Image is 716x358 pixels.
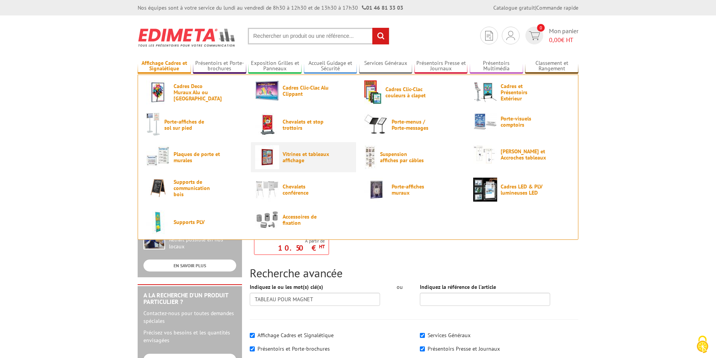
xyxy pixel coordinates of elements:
span: € HT [549,36,578,44]
img: Cadres Deco Muraux Alu ou Bois [146,80,170,104]
img: devis rapide [506,31,515,40]
span: Suspension affiches par câbles [380,151,426,163]
a: devis rapide 0 Mon panier 0,00€ HT [523,27,578,44]
a: Porte-affiches muraux [364,178,461,202]
span: Accessoires de fixation [283,214,329,226]
label: Indiquez le ou les mot(s) clé(s) [250,283,323,291]
span: Supports de communication bois [174,179,220,197]
a: [PERSON_NAME] et Accroches tableaux [473,145,570,164]
img: Suspension affiches par câbles [364,145,377,169]
img: Vitrines et tableaux affichage [255,145,279,169]
span: Porte-visuels comptoirs [501,115,547,128]
input: rechercher [372,28,389,44]
span: Porte-affiches muraux [392,183,438,196]
img: Edimeta [138,23,236,52]
img: Chevalets conférence [255,178,279,202]
a: Porte-menus / Porte-messages [364,113,461,137]
div: Nos équipes sont à votre service du lundi au vendredi de 8h30 à 12h30 et de 13h30 à 17h30 [138,4,403,12]
a: Accueil Guidage et Sécurité [304,60,357,73]
div: Retrait possible en nos locaux [169,236,236,250]
img: Cadres et Présentoirs Extérieur [473,80,497,104]
a: Suspension affiches par câbles [364,145,461,169]
img: Porte-affiches de sol sur pied [146,113,161,137]
span: Cadres Deco Muraux Alu ou [GEOGRAPHIC_DATA] [174,83,220,102]
span: Chevalets conférence [283,183,329,196]
a: Porte-affiches de sol sur pied [146,113,243,137]
a: Chevalets conférence [255,178,352,202]
p: 10.50 € [278,246,325,250]
span: 0 [537,24,545,32]
span: A partir de [278,238,325,244]
img: Cadres Clic-Clac couleurs à clapet [364,80,382,104]
a: Classement et Rangement [525,60,578,73]
div: | [493,4,578,12]
span: Cadres Clic-Clac Alu Clippant [283,85,329,97]
img: Cookies (fenêtre modale) [693,335,712,354]
input: Rechercher un produit ou une référence... [248,28,389,44]
span: Cadres Clic-Clac couleurs à clapet [385,86,432,98]
p: Précisez vos besoins et les quantités envisagées [143,329,236,344]
span: Plaques de porte et murales [174,151,220,163]
a: Supports de communication bois [146,178,243,198]
label: Présentoirs et Porte-brochures [257,345,330,352]
a: Supports PLV [146,210,243,234]
img: Porte-affiches muraux [364,178,388,202]
span: Cadres et Présentoirs Extérieur [501,83,547,102]
a: Chevalets et stop trottoirs [255,113,352,137]
img: Plaques de porte et murales [146,145,170,169]
span: 0,00 [549,36,561,44]
img: Supports de communication bois [146,178,170,198]
div: ou [392,283,408,291]
strong: 01 46 81 33 03 [362,4,403,11]
a: EN SAVOIR PLUS [143,260,236,271]
input: Présentoirs Presse et Journaux [420,346,425,351]
label: Affichage Cadres et Signalétique [257,332,334,339]
span: Chevalets et stop trottoirs [283,119,329,131]
a: Porte-visuels comptoirs [473,113,570,131]
img: Supports PLV [146,210,170,234]
span: Vitrines et tableaux affichage [283,151,329,163]
img: devis rapide [529,31,540,40]
sup: HT [319,243,325,250]
a: Présentoirs Multimédia [470,60,523,73]
input: Affichage Cadres et Signalétique [250,333,255,338]
a: Services Généraux [359,60,413,73]
label: Indiquez la référence de l'article [420,283,496,291]
img: Cadres LED & PLV lumineuses LED [473,178,497,202]
img: Accessoires de fixation [255,210,279,229]
a: Cadres Clic-Clac couleurs à clapet [364,80,461,104]
a: Présentoirs et Porte-brochures [193,60,246,73]
a: Plaques de porte et murales [146,145,243,169]
label: Services Généraux [428,332,471,339]
a: Cadres Clic-Clac Alu Clippant [255,80,352,101]
label: Présentoirs Presse et Journaux [428,345,500,352]
p: Contactez-nous pour toutes demandes spéciales [143,309,236,325]
img: Chevalets et stop trottoirs [255,113,279,137]
img: Porte-visuels comptoirs [473,113,497,131]
span: Porte-affiches de sol sur pied [164,119,211,131]
img: Cimaises et Accroches tableaux [473,145,497,164]
a: Accessoires de fixation [255,210,352,229]
h2: A la recherche d'un produit particulier ? [143,292,236,305]
h2: Recherche avancée [250,266,578,279]
input: Présentoirs et Porte-brochures [250,346,255,351]
span: Cadres LED & PLV lumineuses LED [501,183,547,196]
span: Supports PLV [174,219,220,225]
a: Catalogue gratuit [493,4,535,11]
button: Cookies (fenêtre modale) [689,332,716,358]
span: Mon panier [549,27,578,44]
a: Commande rapide [536,4,578,11]
a: Vitrines et tableaux affichage [255,145,352,169]
a: Cadres et Présentoirs Extérieur [473,80,570,104]
img: Cadres Clic-Clac Alu Clippant [255,80,279,101]
a: Exposition Grilles et Panneaux [248,60,302,73]
a: Affichage Cadres et Signalétique [138,60,191,73]
img: devis rapide [485,31,493,41]
span: [PERSON_NAME] et Accroches tableaux [501,148,547,161]
a: Cadres Deco Muraux Alu ou [GEOGRAPHIC_DATA] [146,80,243,104]
a: Cadres LED & PLV lumineuses LED [473,178,570,202]
span: Porte-menus / Porte-messages [392,119,438,131]
img: Porte-menus / Porte-messages [364,113,388,137]
input: Services Généraux [420,333,425,338]
a: Présentoirs Presse et Journaux [414,60,468,73]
